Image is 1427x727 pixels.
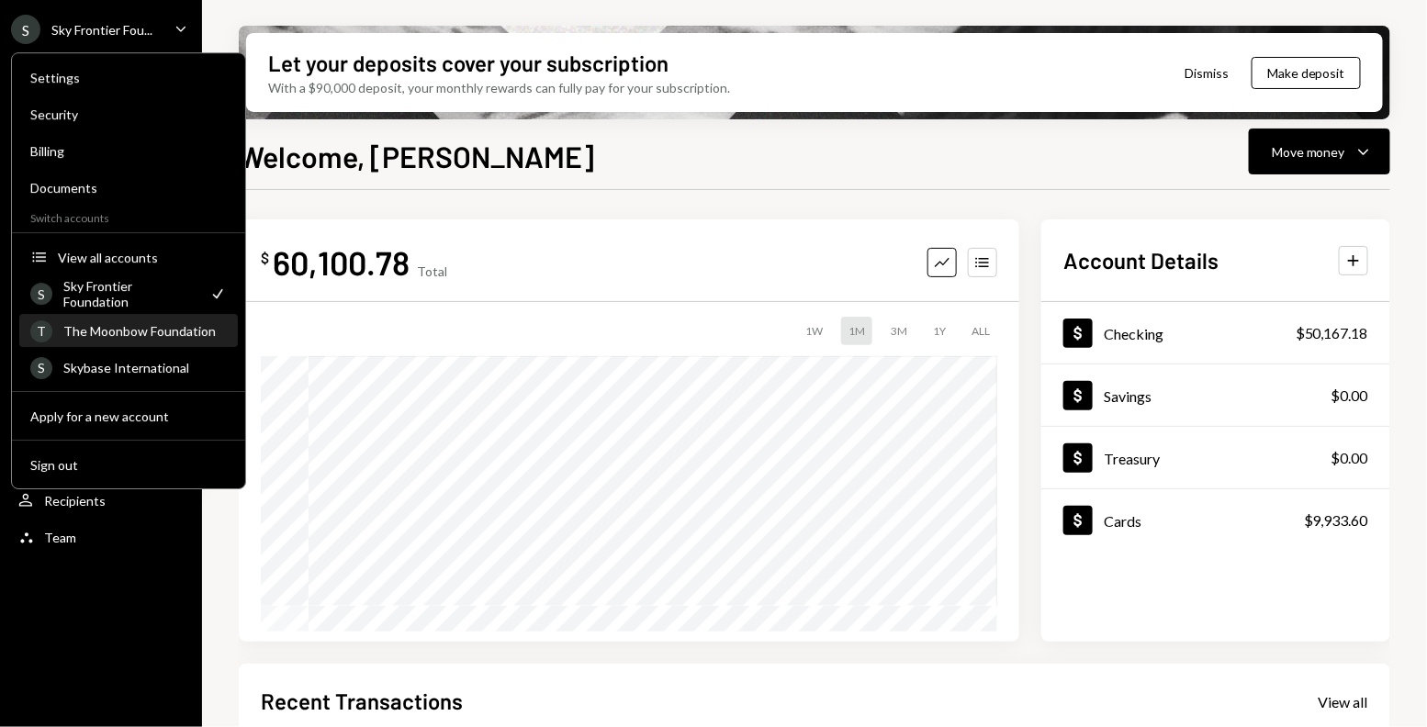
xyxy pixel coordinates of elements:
[926,317,953,345] div: 1Y
[51,22,152,38] div: Sky Frontier Fou...
[1249,129,1390,174] button: Move money
[1104,450,1160,467] div: Treasury
[11,15,40,44] div: S
[19,134,238,167] a: Billing
[1296,322,1368,344] div: $50,167.18
[964,317,997,345] div: ALL
[273,241,410,283] div: 60,100.78
[1319,691,1368,711] a: View all
[1252,57,1361,89] button: Make deposit
[261,686,463,716] h2: Recent Transactions
[1104,325,1163,342] div: Checking
[44,493,106,509] div: Recipients
[798,317,830,345] div: 1W
[19,171,238,204] a: Documents
[30,180,227,196] div: Documents
[1104,512,1141,530] div: Cards
[63,278,197,309] div: Sky Frontier Foundation
[841,317,872,345] div: 1M
[19,449,238,482] button: Sign out
[1104,387,1152,405] div: Savings
[1331,385,1368,407] div: $0.00
[1041,302,1390,363] a: Checking$50,167.18
[1041,427,1390,488] a: Treasury$0.00
[30,457,227,473] div: Sign out
[63,360,227,375] div: Skybase International
[30,357,52,379] div: S
[11,484,191,517] a: Recipients
[30,283,52,305] div: S
[19,241,238,274] button: View all accounts
[19,61,238,94] a: Settings
[19,351,238,384] a: SSkybase International
[1041,364,1390,426] a: Savings$0.00
[63,323,227,339] div: The Moonbow Foundation
[1162,51,1252,95] button: Dismiss
[268,48,669,78] div: Let your deposits cover your subscription
[261,249,269,267] div: $
[30,320,52,342] div: T
[883,317,915,345] div: 3M
[19,314,238,347] a: TThe Moonbow Foundation
[1331,447,1368,469] div: $0.00
[30,408,227,424] div: Apply for a new account
[268,78,730,97] div: With a $90,000 deposit, your monthly rewards can fully pay for your subscription.
[19,97,238,130] a: Security
[1063,245,1219,275] h2: Account Details
[1272,142,1345,162] div: Move money
[1304,509,1368,531] div: $9,933.60
[30,70,227,85] div: Settings
[30,106,227,122] div: Security
[417,263,447,279] div: Total
[44,530,76,545] div: Team
[30,143,227,159] div: Billing
[58,250,227,265] div: View all accounts
[19,400,238,433] button: Apply for a new account
[11,520,191,554] a: Team
[1041,489,1390,551] a: Cards$9,933.60
[12,207,245,225] div: Switch accounts
[239,138,594,174] h1: Welcome, [PERSON_NAME]
[1319,693,1368,711] div: View all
